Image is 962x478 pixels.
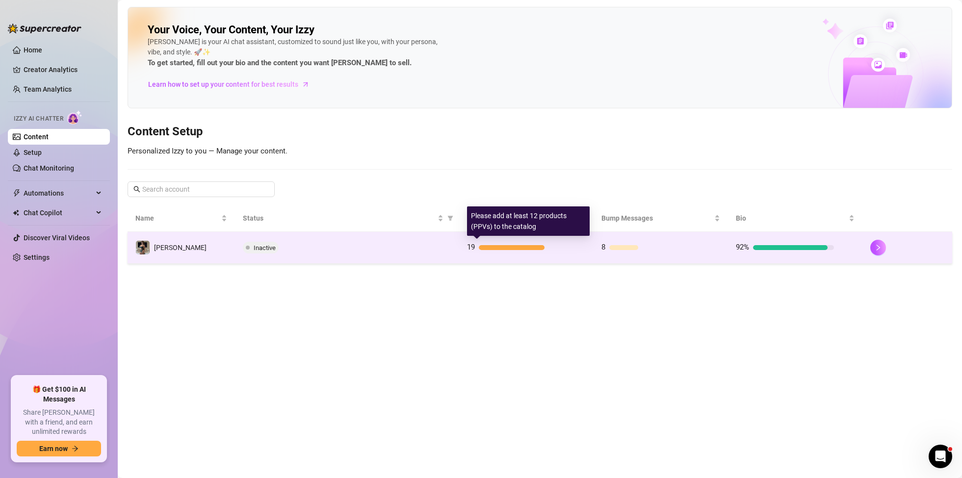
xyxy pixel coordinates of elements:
[24,234,90,242] a: Discover Viral Videos
[14,114,63,124] span: Izzy AI Chatter
[445,211,455,226] span: filter
[736,243,749,252] span: 92%
[148,58,412,67] strong: To get started, fill out your bio and the content you want [PERSON_NAME] to sell.
[72,445,78,452] span: arrow-right
[142,184,261,195] input: Search account
[17,441,101,456] button: Earn nowarrow-right
[39,445,68,453] span: Earn now
[875,244,882,251] span: right
[870,240,886,255] button: right
[128,124,952,140] h3: Content Setup
[24,62,102,77] a: Creator Analytics
[24,85,72,93] a: Team Analytics
[736,213,847,224] span: Bio
[24,185,93,201] span: Automations
[13,189,21,197] span: thunderbolt
[467,206,590,236] div: Please add at least 12 products (PPVs) to the catalog
[301,79,311,89] span: arrow-right
[13,209,19,216] img: Chat Copilot
[254,244,276,252] span: Inactive
[800,8,952,108] img: ai-chatter-content-library-cLFOSyPT.png
[17,385,101,404] span: 🎁 Get $100 in AI Messages
[243,213,436,224] span: Status
[148,37,442,69] div: [PERSON_NAME] is your AI chat assistant, customized to sound just like you, with your persona, vi...
[135,213,219,224] span: Name
[136,241,150,254] img: Billie
[133,186,140,193] span: search
[24,205,93,221] span: Chat Copilot
[148,23,314,37] h2: Your Voice, Your Content, Your Izzy
[154,244,207,252] span: [PERSON_NAME]
[128,205,235,232] th: Name
[24,133,49,141] a: Content
[24,46,42,54] a: Home
[67,110,82,125] img: AI Chatter
[601,213,712,224] span: Bump Messages
[148,76,317,92] a: Learn how to set up your content for best results
[728,205,862,232] th: Bio
[467,243,475,252] span: 19
[594,205,728,232] th: Bump Messages
[17,408,101,437] span: Share [PERSON_NAME] with a friend, and earn unlimited rewards
[447,215,453,221] span: filter
[929,445,952,468] iframe: Intercom live chat
[8,24,81,33] img: logo-BBDzfeDw.svg
[24,164,74,172] a: Chat Monitoring
[235,205,459,232] th: Status
[128,147,287,155] span: Personalized Izzy to you — Manage your content.
[24,253,50,261] a: Settings
[601,243,605,252] span: 8
[148,79,298,90] span: Learn how to set up your content for best results
[24,149,42,156] a: Setup
[459,205,594,232] th: Products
